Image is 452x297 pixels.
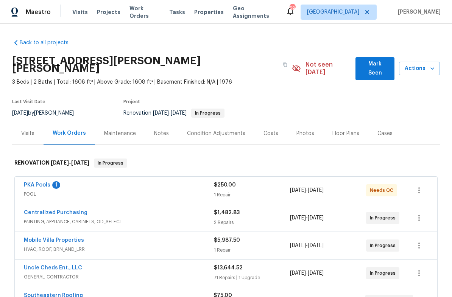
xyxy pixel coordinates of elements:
span: [GEOGRAPHIC_DATA] [307,8,359,16]
h2: [STREET_ADDRESS][PERSON_NAME][PERSON_NAME] [12,57,278,72]
span: $1,482.83 [214,210,240,215]
a: Centralized Purchasing [24,210,87,215]
button: Mark Seen [355,57,394,80]
span: Work Orders [129,5,160,20]
div: Cases [377,130,393,137]
span: - [290,269,324,277]
div: 1 [52,181,60,189]
span: [DATE] [308,243,324,248]
span: Last Visit Date [12,100,45,104]
span: [DATE] [12,110,28,116]
span: In Progress [370,242,399,249]
span: $5,987.50 [214,238,240,243]
span: In Progress [192,111,224,115]
div: Visits [21,130,34,137]
div: by [PERSON_NAME] [12,109,83,118]
span: Visits [72,8,88,16]
span: In Progress [370,214,399,222]
span: [DATE] [290,271,306,276]
span: [PERSON_NAME] [395,8,441,16]
a: Mobile Villa Properties [24,238,84,243]
button: Copy Address [278,58,292,72]
button: Actions [399,62,440,76]
span: - [290,242,324,249]
span: - [51,160,89,165]
div: 71 Repairs | 1 Upgrade [214,274,290,281]
span: [DATE] [71,160,89,165]
span: [DATE] [171,110,187,116]
span: GENERAL_CONTRACTOR [24,273,214,281]
div: 1 Repair [214,191,290,199]
span: PAINTING, APPLIANCE, CABINETS, OD_SELECT [24,218,214,225]
span: In Progress [95,159,126,167]
span: Projects [97,8,120,16]
span: [DATE] [153,110,169,116]
div: Maintenance [104,130,136,137]
div: Floor Plans [332,130,359,137]
div: Work Orders [53,129,86,137]
span: - [290,187,324,194]
span: In Progress [370,269,399,277]
span: [DATE] [308,271,324,276]
span: [DATE] [290,215,306,221]
span: POOL [24,190,214,198]
div: Notes [154,130,169,137]
div: 2 Repairs [214,219,290,226]
span: 3 Beds | 2 Baths | Total: 1608 ft² | Above Grade: 1608 ft² | Basement Finished: N/A | 1976 [12,78,292,86]
span: $13,644.52 [214,265,243,271]
span: Tasks [169,9,185,15]
span: Actions [405,64,434,73]
span: [DATE] [308,188,324,193]
span: $250.00 [214,182,236,188]
span: Properties [194,8,224,16]
span: Not seen [DATE] [305,61,351,76]
span: [DATE] [308,215,324,221]
span: Maestro [26,8,51,16]
div: Photos [296,130,314,137]
span: Project [123,100,140,104]
a: PKA Pools [24,182,50,188]
span: - [290,214,324,222]
span: - [153,110,187,116]
a: Uncle Cheds Ent., LLC [24,265,82,271]
span: HVAC, ROOF, BRN_AND_LRR [24,246,214,253]
span: Needs QC [370,187,396,194]
div: 1 Repair [214,246,290,254]
span: Mark Seen [362,59,388,78]
div: Costs [263,130,278,137]
span: Renovation [123,110,224,116]
span: [DATE] [290,188,306,193]
span: [DATE] [290,243,306,248]
a: Back to all projects [12,39,85,47]
div: RENOVATION [DATE]-[DATE]In Progress [12,151,440,175]
div: 59 [290,5,295,12]
div: Condition Adjustments [187,130,245,137]
h6: RENOVATION [14,159,89,168]
span: Geo Assignments [233,5,277,20]
span: [DATE] [51,160,69,165]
